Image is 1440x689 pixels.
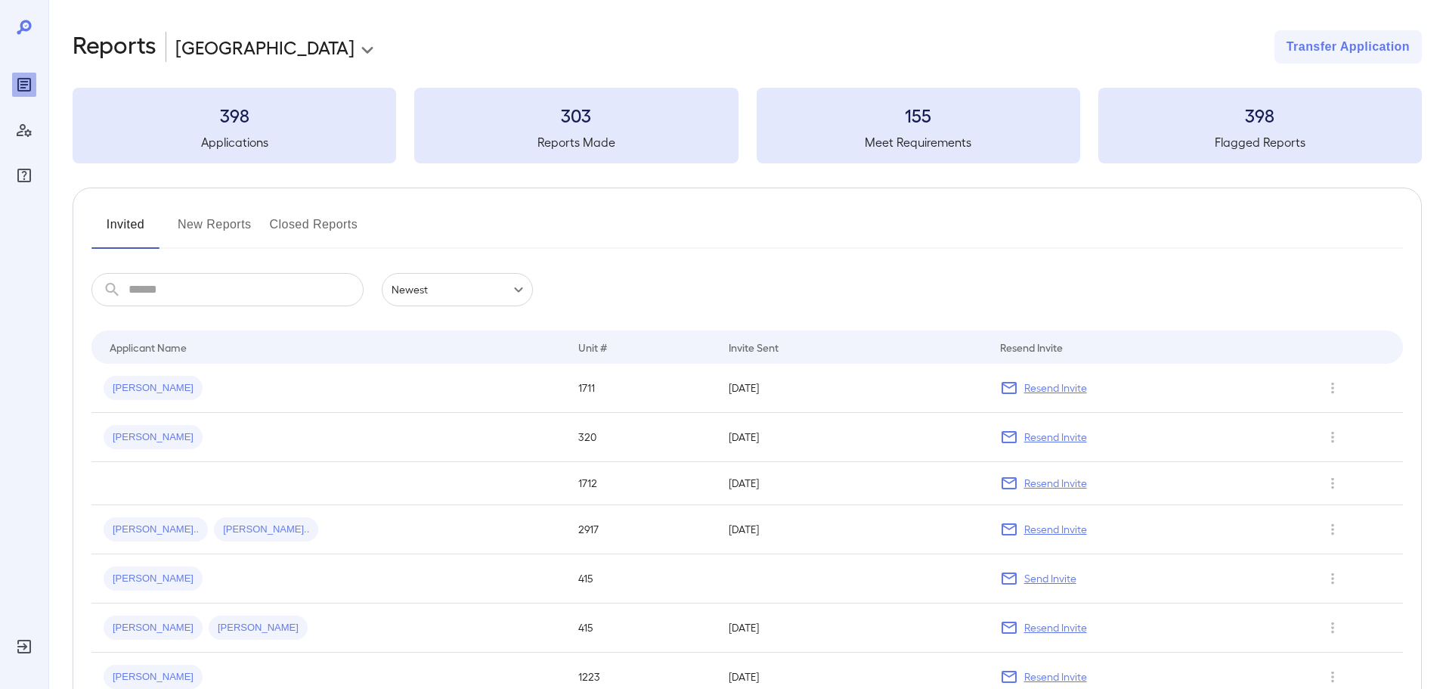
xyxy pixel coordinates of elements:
td: 415 [566,554,717,604]
div: Newest [382,273,533,306]
h3: 398 [1098,103,1422,127]
td: [DATE] [717,604,987,653]
h3: 303 [414,103,738,127]
h3: 155 [757,103,1080,127]
p: [GEOGRAPHIC_DATA] [175,35,355,59]
td: [DATE] [717,505,987,554]
h3: 398 [73,103,396,127]
p: Resend Invite [1024,669,1087,684]
button: Row Actions [1321,471,1345,495]
span: [PERSON_NAME].. [104,523,208,537]
h5: Applications [73,133,396,151]
button: Row Actions [1321,566,1345,591]
td: [DATE] [717,364,987,413]
p: Send Invite [1024,571,1076,586]
summary: 398Applications303Reports Made155Meet Requirements398Flagged Reports [73,88,1422,163]
div: Invite Sent [729,338,779,356]
p: Resend Invite [1024,430,1087,445]
td: 1711 [566,364,717,413]
div: Applicant Name [110,338,187,356]
button: Row Actions [1321,425,1345,449]
div: Resend Invite [1000,338,1063,356]
span: [PERSON_NAME] [104,621,203,635]
p: Resend Invite [1024,522,1087,537]
span: [PERSON_NAME] [209,621,308,635]
p: Resend Invite [1024,476,1087,491]
span: [PERSON_NAME] [104,670,203,684]
td: [DATE] [717,413,987,462]
h5: Meet Requirements [757,133,1080,151]
button: Invited [91,213,159,249]
button: Row Actions [1321,376,1345,400]
div: Reports [12,73,36,97]
span: [PERSON_NAME] [104,430,203,445]
button: Row Actions [1321,517,1345,542]
div: Manage Users [12,118,36,142]
td: 415 [566,604,717,653]
h2: Reports [73,30,156,64]
button: Row Actions [1321,616,1345,640]
div: FAQ [12,163,36,188]
h5: Reports Made [414,133,738,151]
button: Transfer Application [1274,30,1422,64]
button: Closed Reports [270,213,358,249]
span: [PERSON_NAME] [104,381,203,396]
button: Row Actions [1321,665,1345,689]
p: Resend Invite [1024,620,1087,635]
td: 320 [566,413,717,462]
h5: Flagged Reports [1098,133,1422,151]
span: [PERSON_NAME] [104,572,203,586]
p: Resend Invite [1024,380,1087,396]
td: 2917 [566,505,717,554]
div: Unit # [578,338,607,356]
button: New Reports [178,213,252,249]
div: Log Out [12,635,36,659]
td: 1712 [566,462,717,505]
span: [PERSON_NAME].. [214,523,318,537]
td: [DATE] [717,462,987,505]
